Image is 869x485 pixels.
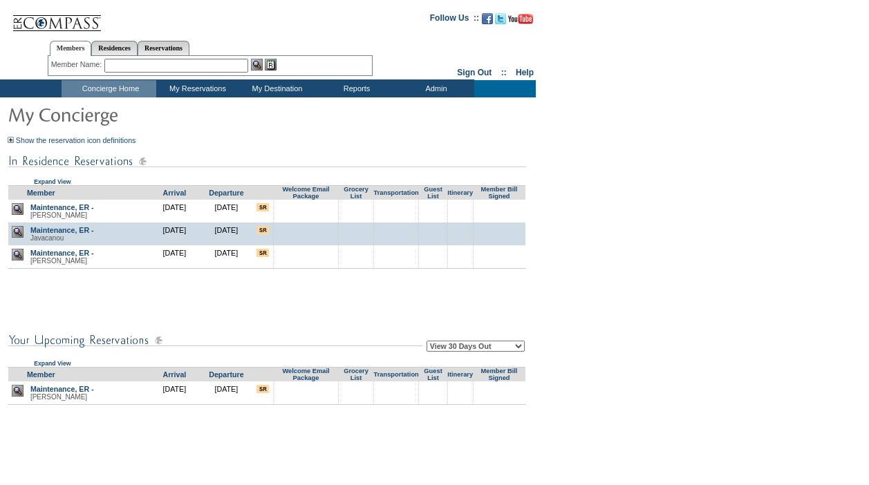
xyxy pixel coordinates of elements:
[508,14,533,24] img: Subscribe to our YouTube Channel
[315,80,395,97] td: Reports
[396,203,397,204] img: blank.gif
[27,189,55,197] a: Member
[396,226,397,227] img: blank.gif
[256,226,269,234] input: There are special requests for this reservation!
[433,226,433,227] img: blank.gif
[424,186,442,200] a: Guest List
[209,370,243,379] a: Departure
[256,249,269,257] input: There are special requests for this reservation!
[501,68,507,77] span: ::
[12,3,102,32] img: Compass Home
[499,203,500,204] img: blank.gif
[12,385,24,397] img: view
[209,189,243,197] a: Departure
[433,385,433,386] img: blank.gif
[344,368,368,381] a: Grocery List
[236,80,315,97] td: My Destination
[30,234,64,242] span: Javacanou
[30,249,94,257] a: Maintenance, ER -
[460,226,460,227] img: blank.gif
[282,186,329,200] a: Welcome Email Package
[356,203,357,204] img: blank.gif
[256,385,269,393] input: There are special requests for this reservation!
[433,249,433,249] img: blank.gif
[16,136,136,144] a: Show the reservation icon definitions
[482,17,493,26] a: Become our fan on Facebook
[27,370,55,379] a: Member
[460,385,460,386] img: blank.gif
[30,385,94,393] a: Maintenance, ER -
[396,385,397,386] img: blank.gif
[50,41,92,56] a: Members
[8,332,422,349] img: subTtlConUpcomingReservatio.gif
[495,17,506,26] a: Follow us on Twitter
[499,226,500,227] img: blank.gif
[481,368,518,381] a: Member Bill Signed
[395,80,474,97] td: Admin
[200,245,252,269] td: [DATE]
[282,368,329,381] a: Welcome Email Package
[482,13,493,24] img: Become our fan on Facebook
[265,59,277,70] img: Reservations
[149,222,200,245] td: [DATE]
[460,249,460,249] img: blank.gif
[356,249,357,249] img: blank.gif
[62,80,156,97] td: Concierge Home
[149,200,200,222] td: [DATE]
[8,137,14,143] img: Show the reservation icon definitions
[481,186,518,200] a: Member Bill Signed
[373,189,418,196] a: Transportation
[30,257,87,265] span: [PERSON_NAME]
[356,226,357,227] img: blank.gif
[430,12,479,28] td: Follow Us ::
[30,203,94,211] a: Maintenance, ER -
[163,370,187,379] a: Arrival
[91,41,138,55] a: Residences
[433,203,433,204] img: blank.gif
[457,68,492,77] a: Sign Out
[251,59,263,70] img: View
[508,17,533,26] a: Subscribe to our YouTube Channel
[138,41,189,55] a: Reservations
[51,59,104,70] div: Member Name:
[516,68,534,77] a: Help
[149,381,200,405] td: [DATE]
[12,226,24,238] img: view
[396,249,397,249] img: blank.gif
[34,178,71,185] a: Expand View
[200,200,252,222] td: [DATE]
[356,385,357,386] img: blank.gif
[12,203,24,215] img: view
[424,368,442,381] a: Guest List
[163,189,187,197] a: Arrival
[447,189,473,196] a: Itinerary
[30,211,87,219] span: [PERSON_NAME]
[495,13,506,24] img: Follow us on Twitter
[200,222,252,245] td: [DATE]
[447,371,473,378] a: Itinerary
[460,203,460,204] img: blank.gif
[30,226,94,234] a: Maintenance, ER -
[200,381,252,405] td: [DATE]
[256,203,269,211] input: There are special requests for this reservation!
[499,385,500,386] img: blank.gif
[156,80,236,97] td: My Reservations
[30,393,87,401] span: [PERSON_NAME]
[373,371,418,378] a: Transportation
[344,186,368,200] a: Grocery List
[149,245,200,269] td: [DATE]
[499,249,500,249] img: blank.gif
[34,360,71,367] a: Expand View
[12,249,24,260] img: view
